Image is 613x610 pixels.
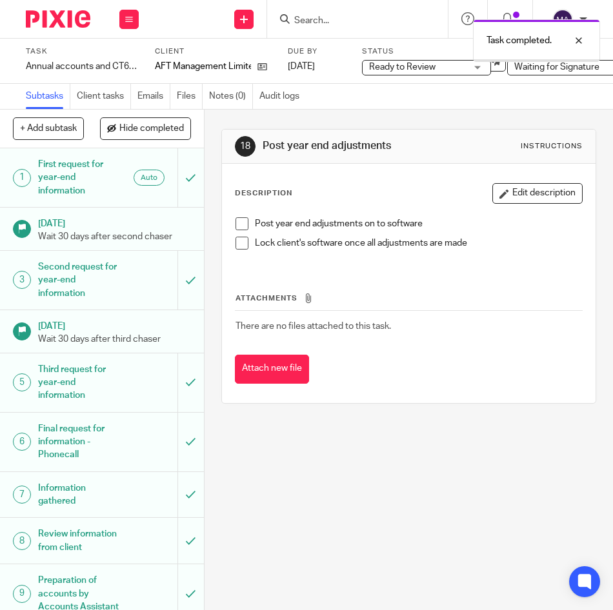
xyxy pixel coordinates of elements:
[26,46,139,57] label: Task
[293,15,409,27] input: Search
[236,295,297,302] span: Attachments
[38,155,123,201] h1: First request for year-end information
[13,486,31,504] div: 7
[288,46,346,57] label: Due by
[137,84,170,109] a: Emails
[38,214,191,230] h1: [DATE]
[38,317,191,333] h1: [DATE]
[26,60,139,73] div: Annual accounts and CT600 return - NON BOOKKEEPING CLIENTS
[236,322,391,331] span: There are no files attached to this task.
[100,117,191,139] button: Hide completed
[13,532,31,550] div: 8
[263,139,436,153] h1: Post year end adjustments
[552,9,573,30] img: svg%3E
[13,373,31,391] div: 5
[369,63,436,72] span: Ready to Review
[13,169,31,187] div: 1
[177,84,203,109] a: Files
[255,217,582,230] p: Post year end adjustments on to software
[38,524,123,557] h1: Review information from client
[38,333,191,346] p: Wait 30 days after third chaser
[134,170,165,186] div: Auto
[235,136,256,157] div: 18
[38,360,123,406] h1: Third request for year-end information
[26,84,70,109] a: Subtasks
[13,433,31,451] div: 6
[13,585,31,603] div: 9
[288,62,315,71] span: [DATE]
[13,271,31,289] div: 3
[487,34,552,47] p: Task completed.
[38,478,123,511] h1: Information gathered
[492,183,583,204] button: Edit description
[255,237,582,250] p: Lock client's software once all adjustments are made
[26,10,90,28] img: Pixie
[209,84,253,109] a: Notes (0)
[235,188,292,199] p: Description
[38,419,123,465] h1: Final request for information - Phonecall
[13,117,84,139] button: + Add subtask
[514,63,599,72] span: Waiting for Signature
[38,230,191,243] p: Wait 30 days after second chaser
[77,84,131,109] a: Client tasks
[155,46,275,57] label: Client
[119,124,184,134] span: Hide completed
[235,355,309,384] button: Attach new file
[259,84,306,109] a: Audit logs
[38,257,123,303] h1: Second request for year-end information
[521,141,583,152] div: Instructions
[155,60,251,73] p: AFT Management Limited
